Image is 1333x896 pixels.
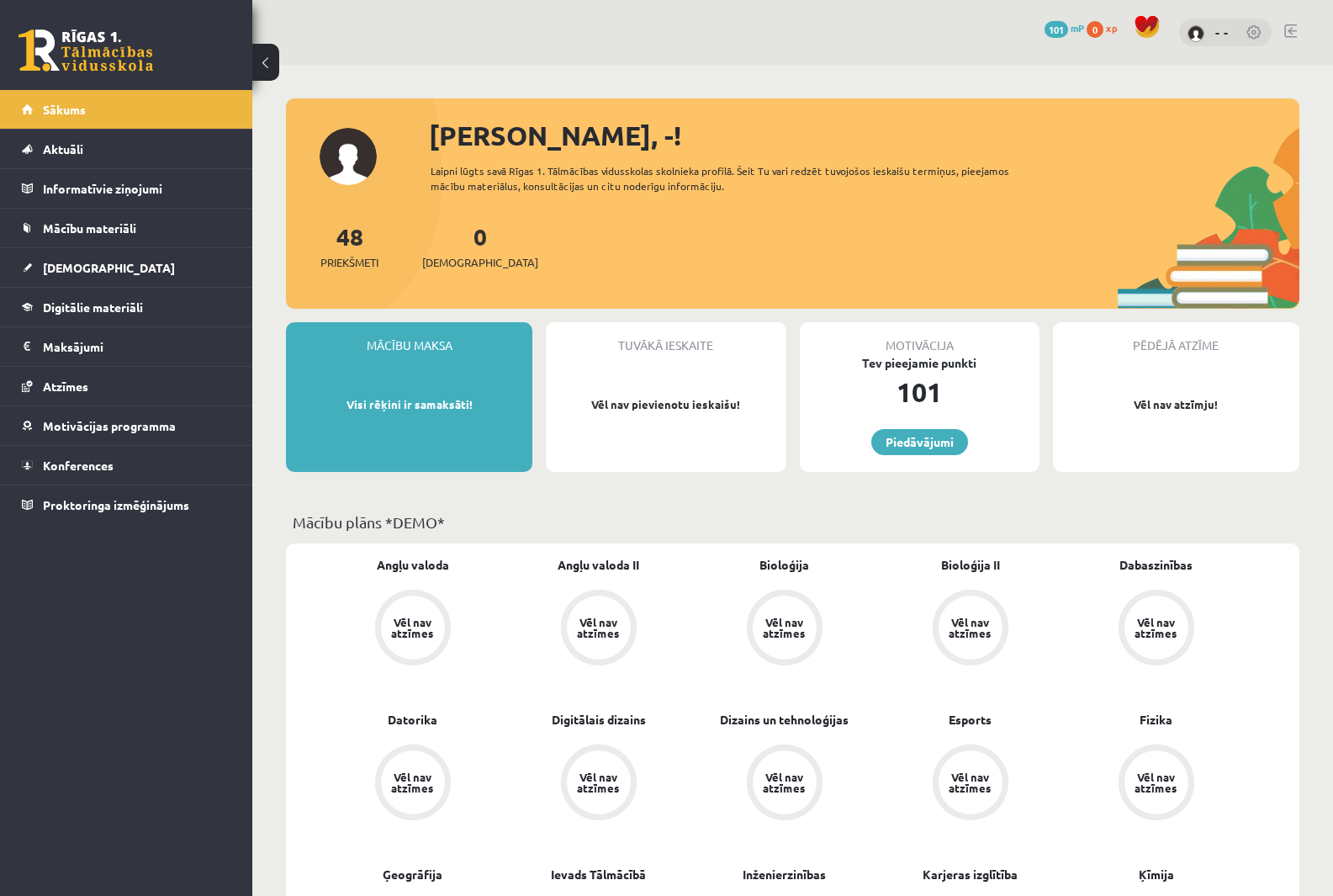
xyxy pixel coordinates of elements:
[43,220,136,236] span: Mācību materiāli
[43,260,175,275] span: [DEMOGRAPHIC_DATA]
[800,372,1039,412] div: 101
[554,396,777,413] p: Vēl nav pievienotu ieskaišu!
[505,745,691,824] a: Vēl nav atzīmes
[923,866,1018,883] a: Karjeras izglītība
[800,354,1039,372] div: Tev pieejamie punkti
[1063,745,1249,824] a: Vēl nav atzīmes
[320,745,505,824] a: Vēl nav atzīmes
[22,327,231,366] a: Maksājumi
[551,866,646,883] a: Ievads Tālmācībā
[22,485,231,524] a: Proktoringa izmēģinājums
[388,711,437,729] a: Datorika
[941,556,1000,574] a: Bioloģija II
[43,418,176,433] span: Motivācijas programma
[871,429,968,455] a: Piedāvājumi
[720,711,849,729] a: Dizains un tehnoloģijas
[1133,771,1180,793] div: Vēl nav atzīmes
[294,396,524,413] p: Visi rēķini ir samaksāti!
[743,866,826,883] a: Inženierzinības
[43,379,88,394] span: Atzīmes
[1071,21,1084,34] span: mP
[877,745,1063,824] a: Vēl nav atzīmes
[19,29,153,72] a: Rīgas 1. Tālmācības vidusskola
[1087,21,1103,38] span: 0
[22,169,231,208] a: Informatīvie ziņojumi
[759,556,809,574] a: Bioloģija
[691,745,877,824] a: Vēl nav atzīmes
[800,322,1039,354] div: Motivācija
[1119,556,1193,574] a: Dabaszinības
[320,254,378,271] span: Priekšmeti
[761,771,808,793] div: Vēl nav atzīmes
[320,590,505,669] a: Vēl nav atzīmes
[1140,711,1172,729] a: Fizika
[22,406,231,445] a: Motivācijas programma
[320,221,378,271] a: 48Priekšmeti
[422,221,538,271] a: 0[DEMOGRAPHIC_DATA]
[43,300,143,315] span: Digitālie materiāli
[947,771,994,793] div: Vēl nav atzīmes
[558,556,639,574] a: Angļu valoda II
[383,866,442,883] a: Ģeogrāfija
[43,141,83,156] span: Aktuāli
[575,771,622,793] div: Vēl nav atzīmes
[431,163,1039,194] div: Laipni lūgts savā Rīgas 1. Tālmācības vidusskolas skolnieka profilā. Šeit Tu vari redzēt tuvojošo...
[1045,21,1068,38] span: 101
[22,288,231,326] a: Digitālie materiāli
[1045,21,1084,34] a: 101 mP
[422,254,538,271] span: [DEMOGRAPHIC_DATA]
[389,617,436,639] div: Vēl nav atzīmes
[761,617,808,639] div: Vēl nav atzīmes
[286,322,532,354] div: Mācību maksa
[43,102,86,117] span: Sākums
[1139,866,1174,883] a: Ķīmija
[43,497,189,512] span: Proktoringa izmēģinājums
[43,458,114,473] span: Konferences
[22,248,231,287] a: [DEMOGRAPHIC_DATA]
[22,130,231,168] a: Aktuāli
[1061,396,1291,413] p: Vēl nav atzīmju!
[1133,617,1180,639] div: Vēl nav atzīmes
[22,446,231,485] a: Konferences
[43,169,231,208] legend: Informatīvie ziņojumi
[691,590,877,669] a: Vēl nav atzīmes
[389,771,436,793] div: Vēl nav atzīmes
[22,367,231,406] a: Atzīmes
[22,90,231,129] a: Sākums
[293,511,1293,533] p: Mācību plāns *DEMO*
[1188,25,1204,42] img: - -
[1215,24,1229,40] a: - -
[22,209,231,247] a: Mācību materiāli
[1087,21,1125,34] a: 0 xp
[877,590,1063,669] a: Vēl nav atzīmes
[947,617,994,639] div: Vēl nav atzīmes
[1063,590,1249,669] a: Vēl nav atzīmes
[377,556,449,574] a: Angļu valoda
[1106,21,1117,34] span: xp
[546,322,786,354] div: Tuvākā ieskaite
[552,711,646,729] a: Digitālais dizains
[505,590,691,669] a: Vēl nav atzīmes
[429,115,1299,156] div: [PERSON_NAME], -!
[43,327,231,366] legend: Maksājumi
[575,617,622,639] div: Vēl nav atzīmes
[949,711,992,729] a: Esports
[1053,322,1299,354] div: Pēdējā atzīme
